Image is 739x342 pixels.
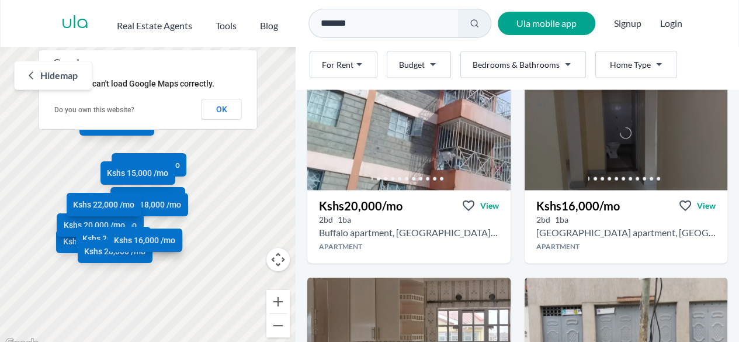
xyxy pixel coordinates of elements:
[120,199,181,210] span: Kshs 18,000 /mo
[100,162,175,185] a: Kshs 15,000 /mo
[84,246,145,258] span: Kshs 20,000 /mo
[555,214,568,226] h5: 1 bathrooms
[64,219,125,231] span: Kshs 20,000 /mo
[107,168,168,179] span: Kshs 15,000 /mo
[117,14,192,33] button: Real Estate Agents
[54,106,134,114] a: Do you own this website?
[73,199,134,211] span: Kshs 22,000 /mo
[387,51,451,78] button: Budget
[480,200,499,212] span: View
[660,16,682,30] button: Login
[310,51,377,78] button: For Rent
[525,242,728,251] h4: Apartment
[216,14,237,33] button: Tools
[56,230,131,253] a: Kshs 13,500 /mo
[76,227,151,250] a: Kshs 20,000 /mo
[54,79,214,88] span: This page can't load Google Maps correctly.
[63,236,124,247] span: Kshs 13,500 /mo
[614,12,641,35] span: Signup
[307,191,511,264] a: Kshs20,000/moViewView property in detail2bd 1ba Buffalo apartment, [GEOGRAPHIC_DATA], [GEOGRAPHIC...
[319,226,499,240] h2: 2 bedroom Apartment for rent in Donholm - Kshs 20,000/mo -Buffalo Court, Nairobi, Kenya, Nairobi ...
[536,198,620,214] h3: Kshs 16,000 /mo
[266,248,290,271] button: Map camera controls
[117,19,192,33] h2: Real Estate Agents
[119,159,180,171] span: Kshs 19,500 /mo
[114,234,175,246] span: Kshs 16,000 /mo
[319,214,333,226] h5: 2 bedrooms
[57,213,131,237] a: Kshs 20,000 /mo
[319,198,403,214] h3: Kshs 20,000 /mo
[536,226,716,240] h2: 2 bedroom Apartment for rent in Donholm - Kshs 16,000/mo -Enric Farm Fresh, Nairobi, Kenya, Nairo...
[82,233,144,244] span: Kshs 20,000 /mo
[110,187,185,210] a: Kshs 15,000 /mo
[322,59,353,71] span: For Rent
[595,51,677,78] button: Home Type
[117,14,301,33] nav: Main
[266,290,290,313] button: Zoom in
[266,314,290,337] button: Zoom out
[112,153,186,177] a: Kshs 19,500 /mo
[216,19,237,33] h2: Tools
[498,12,595,35] a: Ula mobile app
[61,13,89,34] a: ula
[525,191,728,264] a: Kshs16,000/moViewView property in detail2bd 1ba [GEOGRAPHIC_DATA] apartment, [GEOGRAPHIC_DATA], [...
[78,240,152,264] a: Kshs 20,000 /mo
[338,214,351,226] h5: 1 bathrooms
[113,193,188,216] a: Kshs 18,000 /mo
[202,99,242,120] button: OK
[107,229,182,252] a: Kshs 16,000 /mo
[67,194,141,217] a: Kshs 22,000 /mo
[460,51,586,78] button: Bedrooms & Bathrooms
[610,59,651,71] span: Home Type
[40,68,78,82] span: Hide map
[697,200,716,212] span: View
[260,14,278,33] a: Blog
[307,77,511,191] img: 2 bedroom Apartment for rent - Kshs 20,000/mo - in Donholm in Buffalo Court, Nairobi, Kenya, Nair...
[473,59,560,71] span: Bedrooms & Bathrooms
[399,59,425,71] span: Budget
[536,214,550,226] h5: 2 bedrooms
[307,242,511,251] h4: Apartment
[260,19,278,33] h2: Blog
